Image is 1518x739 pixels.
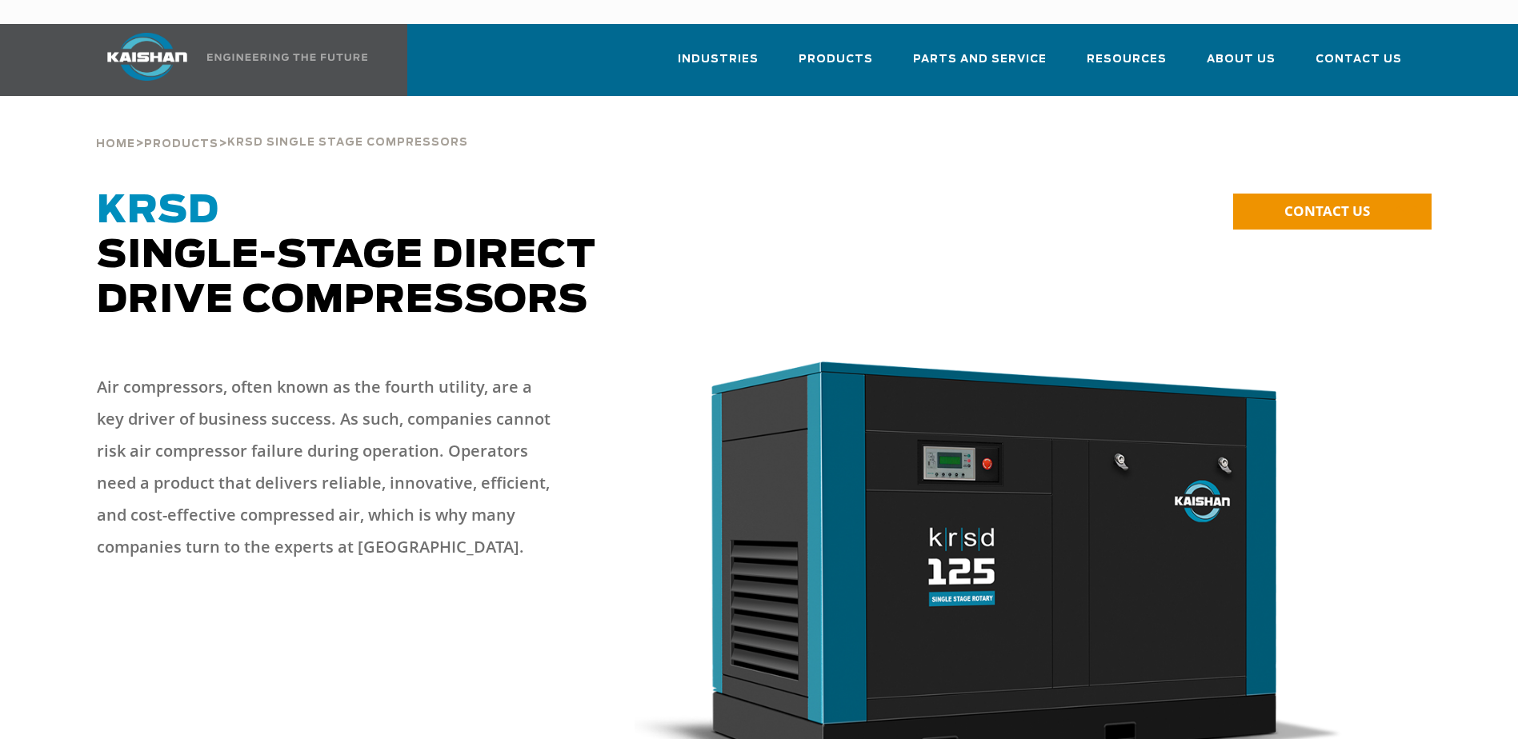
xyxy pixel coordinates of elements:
[97,371,561,563] p: Air compressors, often known as the fourth utility, are a key driver of business success. As such...
[913,38,1047,93] a: Parts and Service
[678,38,759,93] a: Industries
[1207,50,1276,69] span: About Us
[1207,38,1276,93] a: About Us
[913,50,1047,69] span: Parts and Service
[1087,50,1167,69] span: Resources
[87,33,207,81] img: kaishan logo
[1233,194,1432,230] a: CONTACT US
[1316,50,1402,69] span: Contact Us
[96,96,468,157] div: > >
[144,139,218,150] span: Products
[678,50,759,69] span: Industries
[144,136,218,150] a: Products
[1316,38,1402,93] a: Contact Us
[207,54,367,61] img: Engineering the future
[227,138,468,148] span: krsd single stage compressors
[97,192,596,320] span: Single-Stage Direct Drive Compressors
[96,139,135,150] span: Home
[1284,202,1370,220] span: CONTACT US
[799,50,873,69] span: Products
[87,24,370,96] a: Kaishan USA
[96,136,135,150] a: Home
[97,192,219,230] span: KRSD
[799,38,873,93] a: Products
[1087,38,1167,93] a: Resources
